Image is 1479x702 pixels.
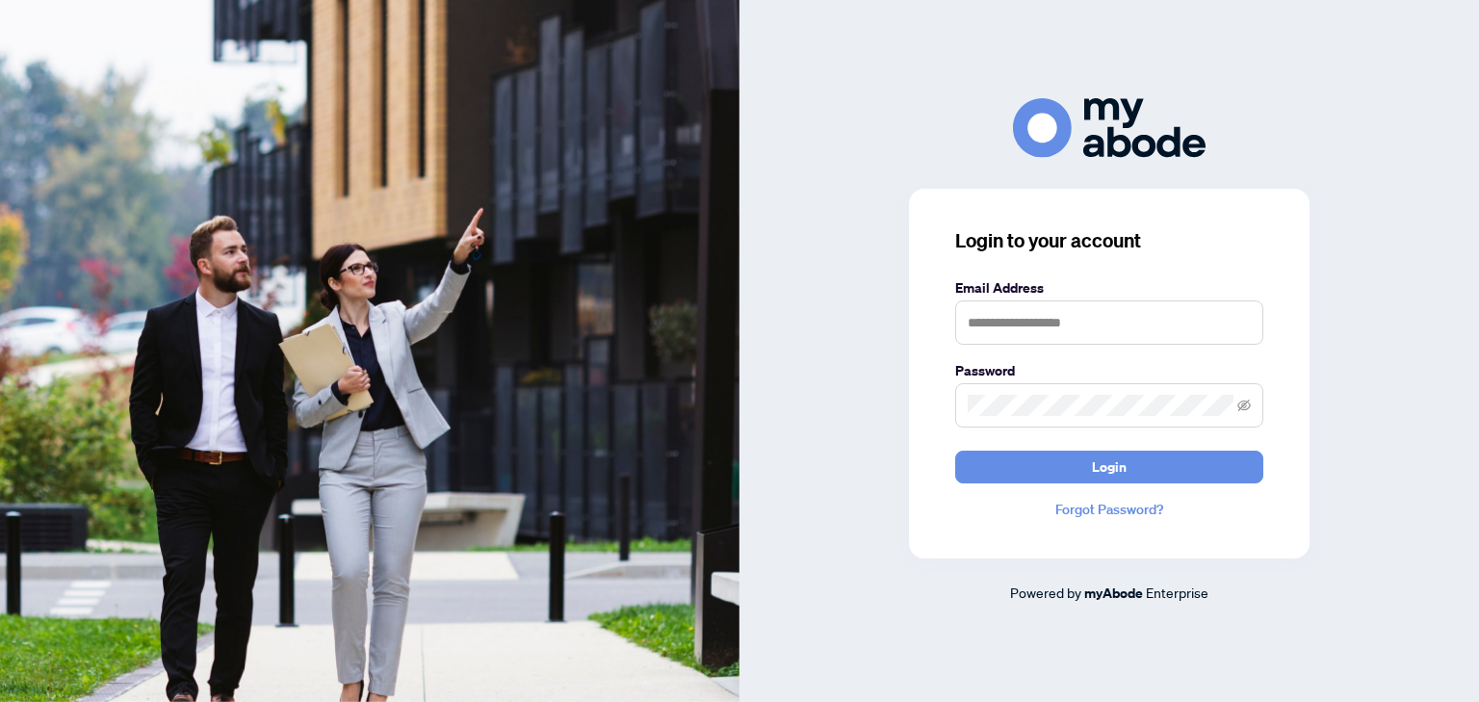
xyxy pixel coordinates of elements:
label: Password [955,360,1263,381]
span: Login [1092,452,1127,482]
h3: Login to your account [955,227,1263,254]
label: Email Address [955,277,1263,299]
img: ma-logo [1013,98,1206,157]
a: myAbode [1084,583,1143,604]
span: eye-invisible [1237,399,1251,412]
span: Powered by [1010,584,1081,601]
span: Enterprise [1146,584,1208,601]
a: Forgot Password? [955,499,1263,520]
button: Login [955,451,1263,483]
